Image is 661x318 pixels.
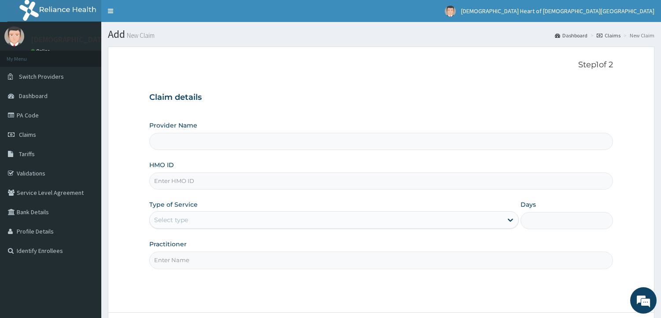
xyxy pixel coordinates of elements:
[19,150,35,158] span: Tariffs
[31,36,292,44] p: [DEMOGRAPHIC_DATA] Heart of [DEMOGRAPHIC_DATA][GEOGRAPHIC_DATA]
[149,240,187,249] label: Practitioner
[149,161,174,169] label: HMO ID
[149,200,198,209] label: Type of Service
[621,32,654,39] li: New Claim
[149,60,613,70] p: Step 1 of 2
[555,32,587,39] a: Dashboard
[4,26,24,46] img: User Image
[149,252,613,269] input: Enter Name
[521,200,536,209] label: Days
[461,7,654,15] span: [DEMOGRAPHIC_DATA] Heart of [DEMOGRAPHIC_DATA][GEOGRAPHIC_DATA]
[149,93,613,102] h3: Claim details
[19,131,36,139] span: Claims
[19,73,64,80] span: Switch Providers
[19,92,48,100] span: Dashboard
[445,6,456,17] img: User Image
[597,32,620,39] a: Claims
[149,121,197,130] label: Provider Name
[149,172,613,190] input: Enter HMO ID
[31,48,52,54] a: Online
[125,32,155,39] small: New Claim
[108,29,654,40] h1: Add
[154,216,188,224] div: Select type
